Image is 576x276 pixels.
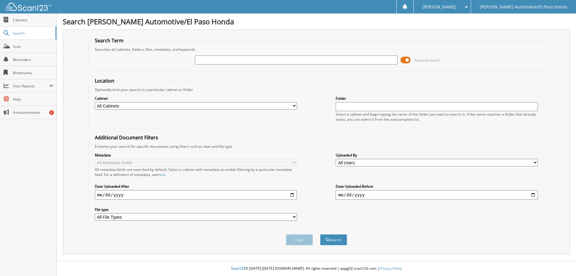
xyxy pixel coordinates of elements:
span: [PERSON_NAME] Automotive/El Paso Honda [480,5,567,9]
div: All metadata fields are searched by default. Select a cabinet with metadata to enable filtering b... [95,167,297,177]
div: 1 [49,110,54,115]
label: Date Uploaded Before [336,184,538,189]
span: Advanced Search [414,58,441,62]
legend: Location [92,77,117,84]
span: Search [13,31,52,36]
a: here [158,172,166,177]
label: Date Uploaded After [95,184,297,189]
span: Scan123 [231,266,245,271]
h1: Search [PERSON_NAME] Automotive/El Paso Honda [63,17,570,26]
span: Help [13,97,53,102]
a: Privacy Policy [379,266,402,271]
iframe: Chat Widget [546,247,576,276]
label: Metadata [95,153,297,158]
div: Optionally limit your search to a particular cabinet or folder [92,87,541,92]
div: Enhance your search for specific documents using filters such as date and file type. [92,144,541,149]
div: Select a cabinet and begin typing the name of the folder you want to search in. If the name match... [336,112,538,122]
span: Bookmarks [13,70,53,75]
span: Announcements [13,110,53,115]
div: Searches all cabinets, folders, files, metadata, and keywords [92,47,541,52]
input: start [95,190,297,200]
div: © [DATE]-[DATE] [DOMAIN_NAME]. All rights reserved | appg02-scan123-com | [57,261,576,276]
input: end [336,190,538,200]
img: scan123-logo-white.svg [6,3,51,11]
label: File type [95,207,297,212]
span: Cabinets [13,17,53,23]
legend: Search Term [92,37,127,44]
button: Search [320,234,347,245]
legend: Additional Document Filters [92,134,161,141]
label: Cabinet [95,96,297,101]
label: Folder [336,96,538,101]
span: Scan [13,44,53,49]
span: User Reports [13,83,49,89]
span: [PERSON_NAME] [422,5,456,9]
label: Uploaded By [336,153,538,158]
span: Reminders [13,57,53,62]
button: Clear [286,234,313,245]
